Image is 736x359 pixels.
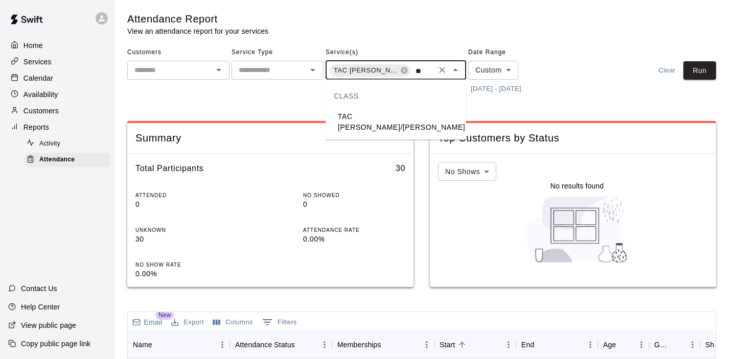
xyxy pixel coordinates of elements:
[550,181,604,191] p: No results found
[649,330,700,359] div: Gender
[8,103,107,118] a: Customers
[685,337,700,352] button: Menu
[135,234,238,245] p: 30
[8,119,107,135] a: Reports
[144,317,163,327] p: Email
[634,337,649,352] button: Menu
[501,337,516,352] button: Menu
[24,73,53,83] p: Calendar
[683,61,716,80] button: Run
[438,131,708,145] span: Top Customers by Status
[651,61,683,80] button: Clear
[326,44,466,61] span: Service(s)
[303,199,405,210] p: 0
[303,226,405,234] p: ATTENDANCE RATE
[330,64,410,77] div: TAC [PERSON_NAME]/[PERSON_NAME]
[133,330,152,359] div: Name
[603,330,616,359] div: Age
[135,192,238,199] p: ATTENDED
[127,26,268,36] p: View an attendance report for your services
[337,330,381,359] div: Memberships
[24,40,43,51] p: Home
[520,191,635,268] img: Nothing to see here
[215,337,230,352] button: Menu
[25,153,111,167] div: Attendance
[232,44,324,61] span: Service Type
[468,61,518,80] div: Custom
[326,84,466,108] div: CLASS
[326,108,466,136] li: TAC [PERSON_NAME]/[PERSON_NAME]
[583,337,598,352] button: Menu
[448,63,463,77] button: Close
[135,226,238,234] p: UNKNOWN
[135,131,405,145] span: Summary
[235,330,295,359] div: Attendance Status
[303,192,405,199] p: NO SHOWED
[317,337,332,352] button: Menu
[419,337,434,352] button: Menu
[24,106,59,116] p: Customers
[440,330,455,359] div: Start
[468,44,558,61] span: Date Range
[39,139,60,149] span: Activity
[396,162,405,175] h6: 30
[616,338,630,352] button: Sort
[260,314,300,330] button: Show filters
[598,330,649,359] div: Age
[434,330,516,359] div: Start
[128,330,230,359] div: Name
[330,65,402,76] span: TAC [PERSON_NAME]/[PERSON_NAME]
[332,330,434,359] div: Memberships
[654,330,671,359] div: Gender
[169,315,206,330] button: Export
[135,162,203,175] h6: Total Participants
[516,330,598,359] div: End
[130,315,165,329] button: Email
[135,261,238,269] p: NO SHOW RATE
[521,330,534,359] div: End
[8,54,107,69] a: Services
[455,338,469,352] button: Sort
[135,269,238,279] p: 0.00%
[135,199,238,210] p: 0
[705,330,722,359] div: Shirt Size
[303,234,405,245] p: 0.00%
[25,152,115,167] a: Attendance
[25,137,111,151] div: Activity
[21,283,57,294] p: Contact Us
[152,338,167,352] button: Sort
[468,81,524,97] button: [DATE] - [DATE]
[381,338,396,352] button: Sort
[671,338,685,352] button: Sort
[21,339,90,349] p: Copy public page link
[211,315,256,330] button: Select columns
[155,310,174,320] span: New
[24,122,49,132] p: Reports
[127,12,268,26] h5: Attendance Report
[8,70,107,86] a: Calendar
[8,38,107,53] a: Home
[127,44,229,61] span: Customers
[21,302,60,312] p: Help Center
[21,320,76,330] p: View public page
[295,338,309,352] button: Sort
[24,89,58,100] p: Availability
[212,63,226,77] button: Open
[435,63,449,77] button: Clear
[25,136,115,152] a: Activity
[8,87,107,102] a: Availability
[24,57,52,67] p: Services
[230,330,332,359] div: Attendance Status
[306,63,320,77] button: Open
[39,155,75,165] span: Attendance
[534,338,548,352] button: Sort
[438,162,496,181] div: No Shows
